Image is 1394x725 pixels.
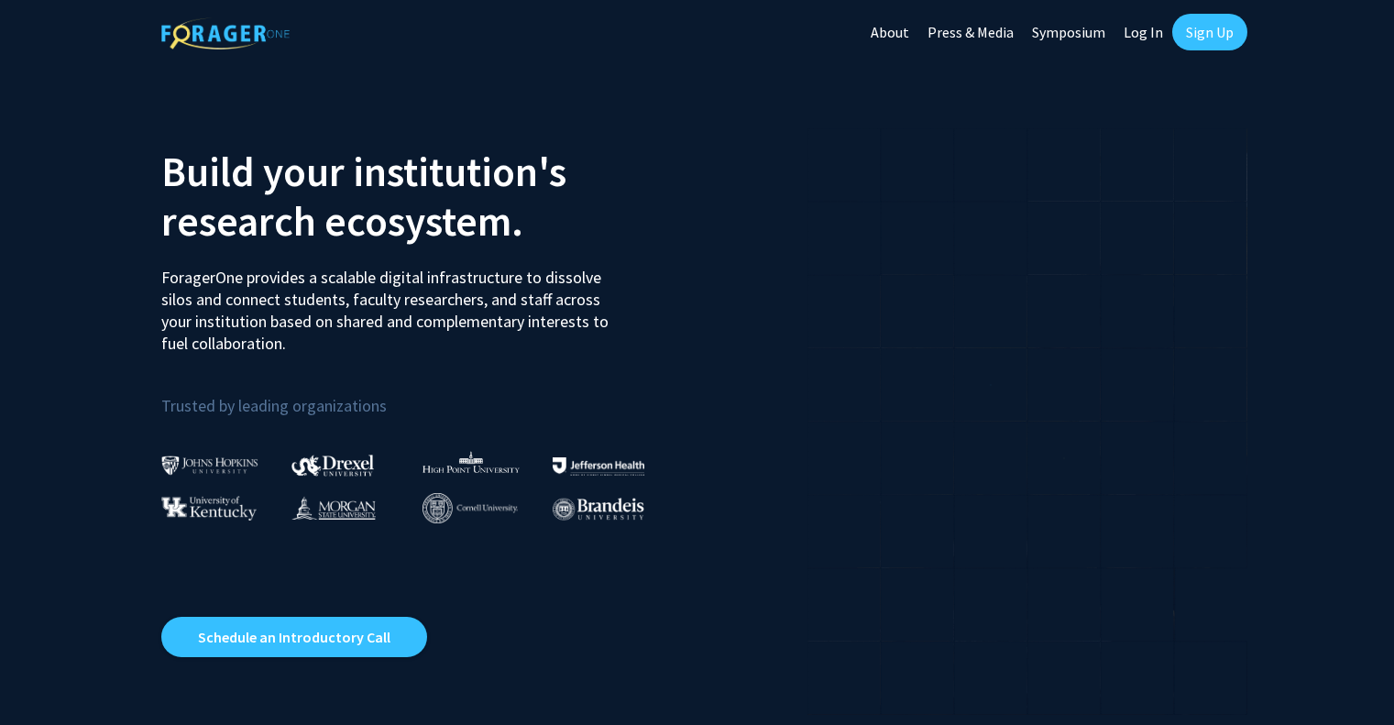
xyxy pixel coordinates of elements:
img: Drexel University [291,455,374,476]
img: University of Kentucky [161,496,257,521]
h2: Build your institution's research ecosystem. [161,147,684,246]
img: Morgan State University [291,496,376,520]
img: ForagerOne Logo [161,17,290,49]
a: Opens in a new tab [161,617,427,657]
p: Trusted by leading organizations [161,369,684,420]
img: Cornell University [423,493,518,523]
img: High Point University [423,451,520,473]
a: Sign Up [1172,14,1247,50]
p: ForagerOne provides a scalable digital infrastructure to dissolve silos and connect students, fac... [161,253,621,355]
img: Johns Hopkins University [161,456,258,475]
img: Thomas Jefferson University [553,457,644,475]
img: Brandeis University [553,498,644,521]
